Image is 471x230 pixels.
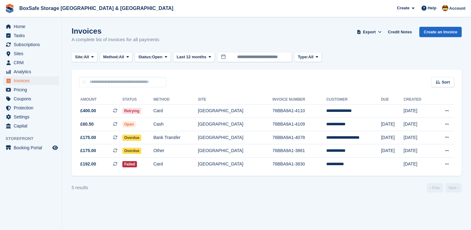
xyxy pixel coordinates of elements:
[3,76,59,85] a: menu
[403,118,433,131] td: [DATE]
[152,54,162,60] span: Open
[298,54,309,60] span: Type:
[3,58,59,67] a: menu
[122,148,141,154] span: Overdue
[3,31,59,40] a: menu
[14,40,51,49] span: Subscriptions
[122,108,141,114] span: Retrying
[3,113,59,121] a: menu
[381,118,403,131] td: [DATE]
[3,67,59,76] a: menu
[80,161,96,167] span: £192.00
[6,136,62,142] span: Storefront
[80,147,96,154] span: £175.00
[272,144,326,158] td: 76BBA9A1-3861
[397,5,409,11] span: Create
[119,54,124,60] span: All
[3,103,59,112] a: menu
[294,52,322,62] button: Type: All
[3,94,59,103] a: menu
[3,40,59,49] a: menu
[3,22,59,31] a: menu
[403,131,433,144] td: [DATE]
[3,143,59,152] a: menu
[80,108,96,114] span: £400.00
[122,95,153,105] th: Status
[308,54,313,60] span: All
[272,158,326,171] td: 76BBA9A1-3830
[427,183,443,193] a: Previous
[3,49,59,58] a: menu
[5,4,14,13] img: stora-icon-8386f47178a22dfd0bd8f6a31ec36ba5ce8667c1dd55bd0f319d3a0aa187defe.svg
[419,27,462,37] a: Create an Invoice
[198,104,272,118] td: [GEOGRAPHIC_DATA]
[84,54,89,60] span: All
[272,104,326,118] td: 76BBA9A1-4110
[153,131,198,144] td: Bank Transfer
[80,134,96,141] span: £175.00
[445,183,462,193] a: Next
[14,67,51,76] span: Analytics
[356,27,383,37] button: Export
[173,52,215,62] button: Last 12 months
[14,94,51,103] span: Coupons
[403,158,433,171] td: [DATE]
[442,5,448,11] img: Kim
[442,79,450,85] span: Sort
[153,144,198,158] td: Other
[385,27,414,37] a: Credit Notes
[14,85,51,94] span: Pricing
[122,161,137,167] span: Failed
[177,54,206,60] span: Last 12 months
[72,27,159,35] h1: Invoices
[100,52,133,62] button: Method: All
[14,143,51,152] span: Booking Portal
[198,118,272,131] td: [GEOGRAPHIC_DATA]
[103,54,119,60] span: Method:
[72,36,159,43] p: A complete list of invoices for all payments
[381,131,403,144] td: [DATE]
[153,118,198,131] td: Cash
[153,95,198,105] th: Method
[72,184,88,191] div: 5 results
[14,49,51,58] span: Sites
[14,76,51,85] span: Invoices
[14,58,51,67] span: CRM
[14,113,51,121] span: Settings
[153,158,198,171] td: Card
[75,54,84,60] span: Site:
[426,183,463,193] nav: Page
[403,104,433,118] td: [DATE]
[72,52,97,62] button: Site: All
[14,22,51,31] span: Home
[403,95,433,105] th: Created
[403,144,433,158] td: [DATE]
[153,104,198,118] td: Card
[79,95,122,105] th: Amount
[14,31,51,40] span: Tasks
[3,85,59,94] a: menu
[198,144,272,158] td: [GEOGRAPHIC_DATA]
[122,121,136,127] span: Open
[272,118,326,131] td: 76BBA9A1-4109
[381,144,403,158] td: [DATE]
[14,103,51,112] span: Protection
[80,121,94,127] span: £60.50
[381,95,403,105] th: Due
[272,131,326,144] td: 76BBA9A1-4078
[138,54,152,60] span: Status:
[428,5,436,11] span: Help
[198,131,272,144] td: [GEOGRAPHIC_DATA]
[272,95,326,105] th: Invoice Number
[51,144,59,151] a: Preview store
[449,5,465,12] span: Account
[363,29,376,35] span: Export
[3,122,59,130] a: menu
[198,158,272,171] td: [GEOGRAPHIC_DATA]
[135,52,171,62] button: Status: Open
[14,122,51,130] span: Capital
[326,95,381,105] th: Customer
[17,3,176,13] a: BoxSafe Storage [GEOGRAPHIC_DATA] & [GEOGRAPHIC_DATA]
[122,135,141,141] span: Overdue
[198,95,272,105] th: Site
